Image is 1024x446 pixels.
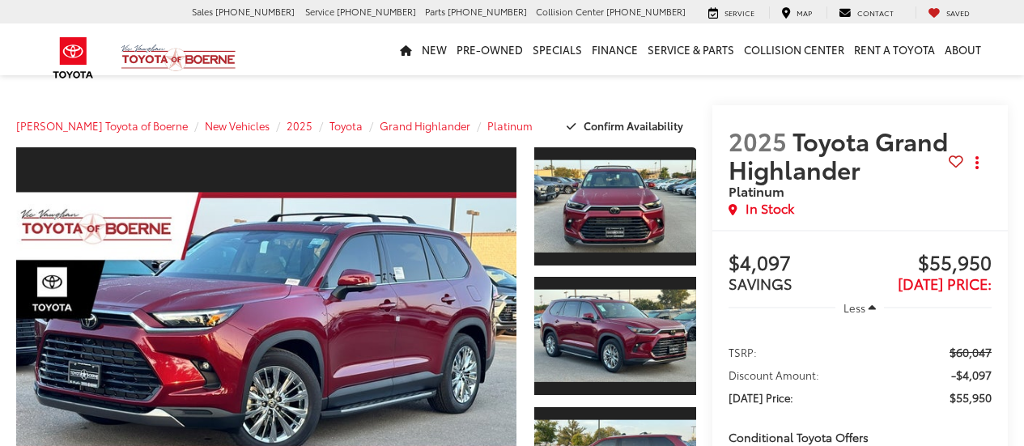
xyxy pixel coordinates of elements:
[739,23,849,75] a: Collision Center
[487,118,533,133] a: Platinum
[769,6,824,19] a: Map
[587,23,643,75] a: Finance
[729,367,819,383] span: Discount Amount:
[916,6,982,19] a: My Saved Vehicles
[534,275,695,397] a: Expand Photo 2
[452,23,528,75] a: Pre-Owned
[857,7,894,18] span: Contact
[558,112,696,140] button: Confirm Availability
[729,429,869,445] span: Conditional Toyota Offers
[643,23,739,75] a: Service & Parts: Opens in a new tab
[121,44,236,72] img: Vic Vaughan Toyota of Boerne
[797,7,812,18] span: Map
[192,5,213,18] span: Sales
[724,7,754,18] span: Service
[395,23,417,75] a: Home
[448,5,527,18] span: [PHONE_NUMBER]
[16,118,188,133] a: [PERSON_NAME] Toyota of Boerne
[533,290,697,383] img: 2025 Toyota Grand Highlander Platinum
[729,273,792,294] span: SAVINGS
[337,5,416,18] span: [PHONE_NUMBER]
[946,7,970,18] span: Saved
[43,32,104,84] img: Toyota
[205,118,270,133] a: New Vehicles
[940,23,986,75] a: About
[963,149,992,177] button: Actions
[975,156,979,169] span: dropdown dots
[305,5,334,18] span: Service
[536,5,604,18] span: Collision Center
[826,6,906,19] a: Contact
[729,123,948,186] span: Toyota Grand Highlander
[860,252,992,276] span: $55,950
[528,23,587,75] a: Specials
[729,344,757,360] span: TSRP:
[329,118,363,133] a: Toyota
[533,159,697,253] img: 2025 Toyota Grand Highlander Platinum
[951,367,992,383] span: -$4,097
[835,293,884,322] button: Less
[849,23,940,75] a: Rent a Toyota
[287,118,312,133] a: 2025
[950,344,992,360] span: $60,047
[417,23,452,75] a: New
[215,5,295,18] span: [PHONE_NUMBER]
[950,389,992,406] span: $55,950
[729,123,787,158] span: 2025
[606,5,686,18] span: [PHONE_NUMBER]
[729,181,784,200] span: Platinum
[843,300,865,315] span: Less
[729,389,793,406] span: [DATE] Price:
[729,252,860,276] span: $4,097
[380,118,470,133] a: Grand Highlander
[425,5,445,18] span: Parts
[746,199,794,218] span: In Stock
[696,6,767,19] a: Service
[534,146,695,267] a: Expand Photo 1
[584,118,683,133] span: Confirm Availability
[898,273,992,294] span: [DATE] Price:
